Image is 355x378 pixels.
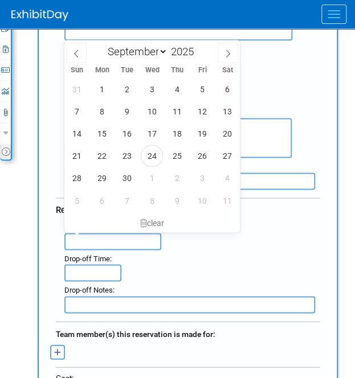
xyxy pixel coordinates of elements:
[216,100,238,122] span: September 13, 2025
[91,167,113,189] span: September 29, 2025
[141,189,163,211] span: October 8, 2025
[191,189,213,211] span: October 10, 2025
[116,100,138,122] span: September 9, 2025
[166,167,188,189] span: October 2, 2025
[191,167,213,189] span: October 3, 2025
[191,78,213,100] span: September 5, 2025
[66,122,88,145] span: September 14, 2025
[11,10,68,21] img: ExhibitDay
[140,67,165,74] span: Wed
[116,122,138,145] span: September 16, 2025
[66,189,88,211] span: October 5, 2025
[216,78,238,100] span: September 6, 2025
[216,167,238,189] span: October 4, 2025
[191,122,213,145] span: September 19, 2025
[166,100,188,122] span: September 11, 2025
[102,44,168,59] select: Month
[165,67,190,74] span: Thu
[166,78,188,100] span: September 4, 2025
[56,323,320,342] div: Team member(s) this reservation is made for:
[66,145,88,167] span: September 21, 2025
[321,5,346,24] button: Menu
[141,100,163,122] span: September 10, 2025
[216,122,238,145] span: September 20, 2025
[64,213,240,232] div: clear
[91,78,113,100] span: September 1, 2025
[116,189,138,211] span: October 7, 2025
[141,145,163,167] span: September 24, 2025
[116,145,138,167] span: September 23, 2025
[115,67,140,74] span: Tue
[91,145,113,167] span: September 22, 2025
[64,285,115,294] small: :
[190,67,215,74] span: Fri
[116,167,138,189] span: September 30, 2025
[215,67,240,74] span: Sat
[64,67,89,74] span: Sun
[56,204,115,215] span: Return/Drop-off
[216,189,238,211] span: October 11, 2025
[91,122,113,145] span: September 15, 2025
[216,145,238,167] span: September 27, 2025
[91,100,113,122] span: September 8, 2025
[141,167,163,189] span: October 1, 2025
[166,189,188,211] span: October 9, 2025
[66,100,88,122] span: September 7, 2025
[91,189,113,211] span: October 6, 2025
[141,122,163,145] span: September 17, 2025
[89,67,115,74] span: Mon
[64,254,112,262] small: :
[168,45,202,58] input: Year
[166,122,188,145] span: September 18, 2025
[6,5,247,17] body: Rich Text Area. Press ALT-0 for help.
[64,285,113,294] span: Drop-off Notes
[166,145,188,167] span: September 25, 2025
[141,78,163,100] span: September 3, 2025
[116,78,138,100] span: September 2, 2025
[191,145,213,167] span: September 26, 2025
[66,167,88,189] span: September 28, 2025
[66,78,88,100] span: August 31, 2025
[64,254,110,262] span: Drop-off Time
[2,144,11,159] td: Toggle Event Tabs
[191,100,213,122] span: September 12, 2025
